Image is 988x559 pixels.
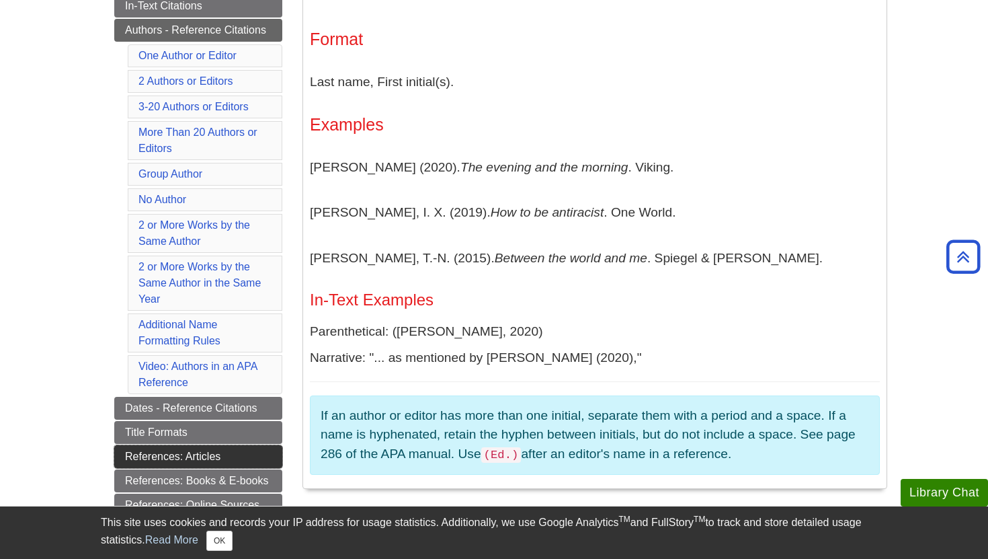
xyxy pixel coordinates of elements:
a: References: Books & E-books [114,470,282,492]
h3: Format [310,30,880,49]
h3: Examples [310,115,880,135]
a: Title Formats [114,421,282,444]
sup: TM [694,515,705,524]
a: 3-20 Authors or Editors [138,101,249,112]
i: Between the world and me [495,251,647,265]
code: (Ed.) [481,447,522,463]
sup: TM [618,515,630,524]
i: How to be antiracist [491,205,604,219]
a: No Author [138,194,186,205]
p: Last name, First initial(s). [310,63,880,102]
a: One Author or Editor [138,50,237,61]
h4: In-Text Examples [310,291,880,309]
a: Authors - Reference Citations [114,19,282,42]
p: [PERSON_NAME] (2020). . Viking. [310,148,880,187]
p: [PERSON_NAME], T.-N. (2015). . Spiegel & [PERSON_NAME]. [310,239,880,278]
a: Group Author [138,168,202,180]
a: 2 or More Works by the Same Author [138,219,250,247]
p: Narrative: "... as mentioned by [PERSON_NAME] (2020)," [310,348,880,368]
i: The evening and the morning [460,160,628,174]
button: Library Chat [901,479,988,507]
div: This site uses cookies and records your IP address for usage statistics. Additionally, we use Goo... [101,515,887,551]
a: Video: Authors in an APA Reference [138,361,257,388]
a: Read More [145,534,198,546]
a: 2 or More Works by the Same Author in the Same Year [138,261,261,305]
p: If an author or editor has more than one initial, separate them with a period and a space. If a n... [321,406,869,465]
a: References: Online Sources [114,494,282,517]
a: References: Articles [114,445,282,468]
a: More Than 20 Authors or Editors [138,126,257,154]
a: Back to Top [942,248,985,266]
a: 2 Authors or Editors [138,75,233,87]
p: [PERSON_NAME], I. X. (2019). . One World. [310,193,880,232]
a: Dates - Reference Citations [114,397,282,420]
a: Additional Name Formatting Rules [138,319,220,346]
p: Parenthetical: ([PERSON_NAME], 2020) [310,322,880,342]
button: Close [206,531,233,551]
